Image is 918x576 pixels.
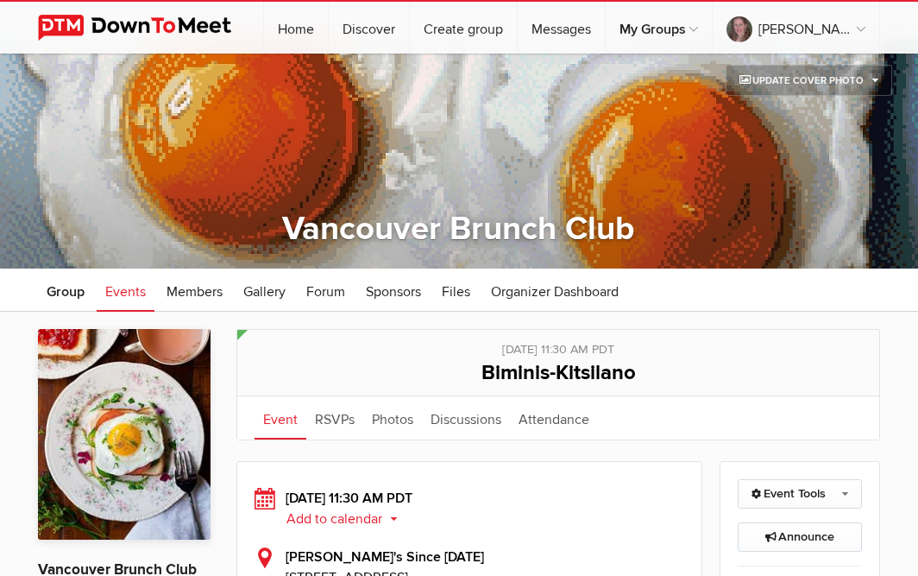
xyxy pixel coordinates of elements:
[606,2,712,54] a: My Groups
[38,269,93,312] a: Group
[298,269,354,312] a: Forum
[255,396,306,440] a: Event
[264,2,328,54] a: Home
[306,396,363,440] a: RSVPs
[442,283,470,301] span: Files
[510,396,598,440] a: Attendance
[433,269,479,312] a: Files
[282,209,635,249] a: Vancouver Brunch Club
[765,529,834,544] span: Announce
[167,283,223,301] span: Members
[158,269,231,312] a: Members
[410,2,517,54] a: Create group
[38,15,258,41] img: DownToMeet
[255,488,684,529] div: [DATE] 11:30 AM PDT
[306,283,345,301] span: Forum
[482,269,627,312] a: Organizer Dashboard
[491,283,619,301] span: Organizer Dashboard
[481,360,636,385] span: Biminis-Kitsilano
[726,65,892,96] a: Update Cover Photo
[738,522,863,552] a: Announce
[235,269,294,312] a: Gallery
[738,479,863,509] a: Event Tools
[363,396,422,440] a: Photos
[38,329,211,540] img: Vancouver Brunch Club
[47,283,85,301] span: Group
[97,269,154,312] a: Events
[357,269,430,312] a: Sponsors
[286,548,484,566] b: [PERSON_NAME]'s Since [DATE]
[329,2,409,54] a: Discover
[243,283,286,301] span: Gallery
[105,283,146,301] span: Events
[518,2,605,54] a: Messages
[255,330,862,359] div: [DATE] 11:30 AM PDT
[366,283,421,301] span: Sponsors
[713,2,879,54] a: [PERSON_NAME]
[422,396,510,440] a: Discussions
[286,511,411,527] button: Add to calendar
